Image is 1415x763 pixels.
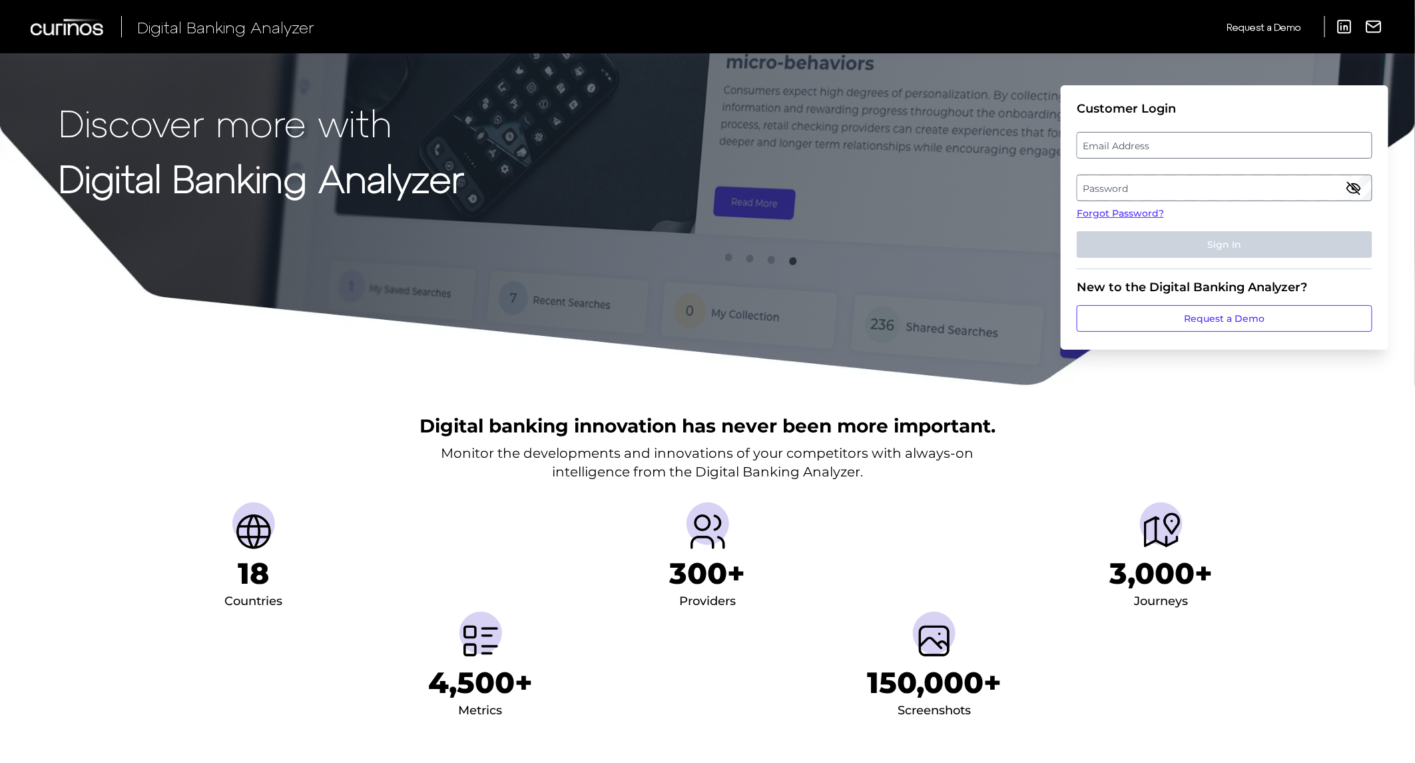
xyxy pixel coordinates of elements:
h2: Digital banking innovation has never been more important. [420,413,995,438]
div: New to the Digital Banking Analyzer? [1077,280,1372,295]
h1: 4,500+ [428,665,533,700]
img: Curinos [31,19,105,35]
img: Providers [687,510,729,553]
label: Email Address [1077,133,1371,157]
label: Password [1077,176,1371,200]
div: Journeys [1135,591,1189,612]
strong: Digital Banking Analyzer [59,155,464,200]
a: Request a Demo [1227,16,1301,38]
img: Screenshots [913,620,956,662]
div: Customer Login [1077,101,1372,116]
h1: 3,000+ [1110,556,1213,591]
h1: 150,000+ [867,665,1001,700]
p: Monitor the developments and innovations of your competitors with always-on intelligence from the... [441,444,974,481]
div: Metrics [459,700,503,722]
p: Discover more with [59,101,464,143]
img: Journeys [1140,510,1183,553]
img: Metrics [459,620,502,662]
button: Sign In [1077,231,1372,258]
span: Request a Demo [1227,21,1301,33]
img: Countries [232,510,275,553]
div: Countries [224,591,282,612]
span: Digital Banking Analyzer [137,17,314,37]
h1: 300+ [670,556,746,591]
a: Request a Demo [1077,305,1372,332]
h1: 18 [238,556,269,591]
a: Forgot Password? [1077,207,1372,221]
div: Screenshots [898,700,971,722]
div: Providers [679,591,736,612]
